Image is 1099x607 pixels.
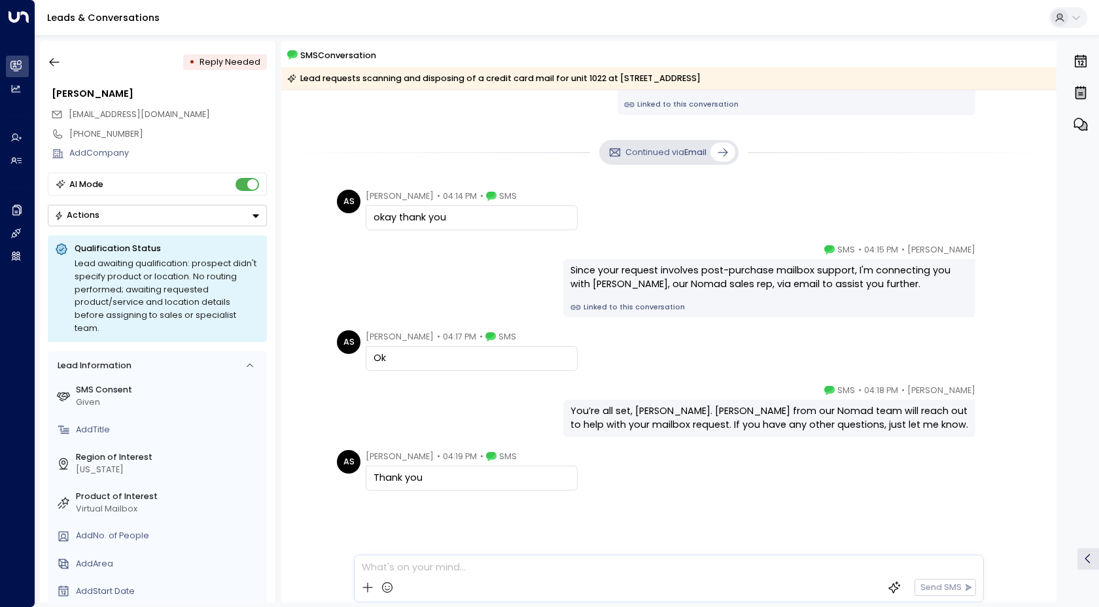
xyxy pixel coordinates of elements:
div: AddArea [76,558,262,570]
span: • [858,243,862,256]
div: AI Mode [69,178,103,191]
span: SMS [498,330,516,343]
label: Product of Interest [76,491,262,503]
div: [PERSON_NAME] [52,87,267,101]
span: • [437,190,440,203]
div: Virtual Mailbox [76,503,262,515]
span: 04:19 PM [443,450,477,463]
span: [PERSON_NAME] [366,450,434,463]
div: AddStart Date [76,585,262,598]
span: SMS Conversation [300,48,376,62]
span: Reply Needed [200,56,260,67]
span: 04:15 PM [864,243,898,256]
div: Given [76,396,262,409]
span: • [858,384,862,397]
div: okay thank you [374,211,570,225]
span: • [437,330,440,343]
span: SMS [837,384,855,397]
div: You’re all set, [PERSON_NAME]. [PERSON_NAME] from our Nomad team will reach out to help with your... [570,404,968,432]
div: AS [337,190,360,213]
span: [PERSON_NAME] [907,384,975,397]
div: Lead awaiting qualification: prospect didn't specify product or location. No routing performed; a... [75,257,260,335]
div: Actions [54,210,99,220]
span: • [901,384,905,397]
span: • [480,450,483,463]
span: [PERSON_NAME] [366,330,434,343]
div: Button group with a nested menu [48,205,267,226]
button: Actions [48,205,267,226]
span: 04:14 PM [443,190,477,203]
div: AddCompany [69,147,267,160]
span: • [901,243,905,256]
a: Linked to this conversation [570,302,968,313]
div: Lead requests scanning and disposing of a credit card mail for unit 1022 at [STREET_ADDRESS] [287,72,701,85]
span: [PERSON_NAME] [907,243,975,256]
div: Since your request involves post-purchase mailbox support, I'm connecting you with [PERSON_NAME],... [570,264,968,292]
img: 5_headshot.jpg [981,384,1004,408]
a: Linked to this conversation [624,99,968,110]
label: Region of Interest [76,451,262,464]
span: 04:17 PM [443,330,476,343]
span: • [480,330,483,343]
img: 5_headshot.jpg [981,243,1004,267]
div: AddTitle [76,424,262,436]
span: SMS [499,190,517,203]
div: Lead Information [53,360,131,372]
div: Ok [374,351,570,366]
span: anassabri@gmail.com [69,109,210,121]
span: [EMAIL_ADDRESS][DOMAIN_NAME] [69,109,210,120]
div: [PHONE_NUMBER] [69,128,267,141]
span: [PERSON_NAME] [366,190,434,203]
span: Email [684,147,706,158]
span: SMS [499,450,517,463]
a: Leads & Conversations [47,11,160,24]
div: AS [337,330,360,354]
p: Continued via [625,147,706,159]
div: [US_STATE] [76,464,262,476]
span: SMS [837,243,855,256]
p: Qualification Status [75,243,260,254]
label: SMS Consent [76,384,262,396]
span: • [437,450,440,463]
div: Thank you [374,471,570,485]
div: • [189,52,195,73]
span: 04:18 PM [864,384,898,397]
span: • [480,190,483,203]
div: AddNo. of People [76,530,262,542]
div: AS [337,450,360,474]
